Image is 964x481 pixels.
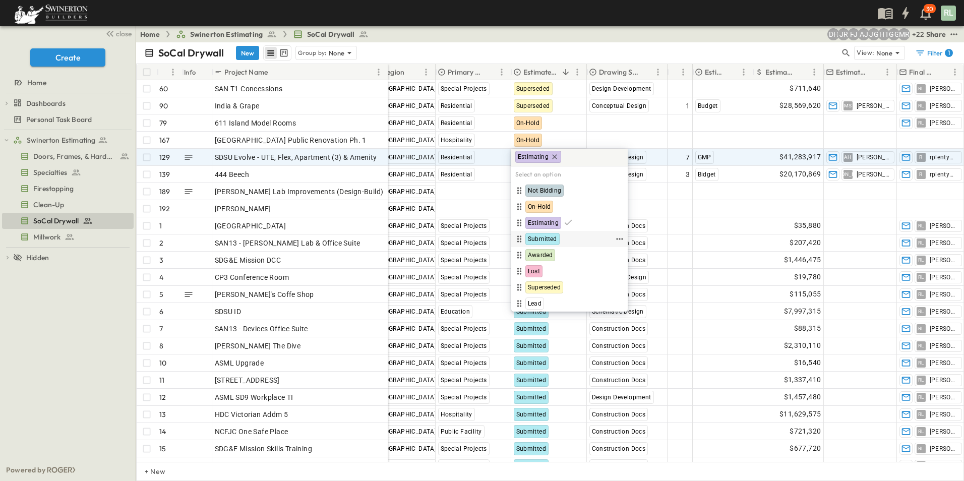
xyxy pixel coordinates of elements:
span: ASML Upgrade [215,358,264,368]
span: Clean-Up [33,200,64,210]
span: [GEOGRAPHIC_DATA] [375,394,437,401]
p: 192 [159,204,170,214]
p: 60 [159,84,168,94]
span: [GEOGRAPHIC_DATA] [375,291,437,298]
span: [PERSON_NAME] [930,445,957,453]
a: Specialties [2,165,132,179]
span: [PERSON_NAME] [857,170,890,178]
div: Submitted [513,233,614,245]
p: Estimate Amount [765,67,795,77]
p: 2 [159,238,163,248]
span: Construction Docs [592,411,646,418]
span: RL [918,225,924,226]
span: HDC Victorian Addm 5 [215,409,288,419]
span: rplentywou [930,153,957,161]
h6: Select an option [511,166,628,183]
p: View: [857,47,874,58]
p: 167 [159,135,170,145]
span: SAN13 - Devices Office Suite [215,324,308,334]
span: $677,720 [790,443,821,454]
span: SoCal Drywall [33,216,79,226]
span: [PERSON_NAME] [827,174,869,174]
span: 1 [686,101,690,111]
span: Millwork [33,232,61,242]
span: [PERSON_NAME] [930,119,957,127]
div: Filter [915,48,953,58]
span: Special Projects [441,325,487,332]
span: $207,420 [790,237,821,249]
button: test [948,28,960,40]
span: RL [918,328,924,329]
div: SoCal Drywalltest [2,213,134,229]
span: Residential [441,171,472,178]
span: Education [441,308,470,315]
span: [PERSON_NAME] [930,359,957,367]
span: Submitted [516,342,547,349]
p: 12 [159,392,166,402]
span: Submitted [516,325,547,332]
button: Menu [881,66,893,78]
span: [GEOGRAPHIC_DATA] [375,102,437,109]
span: Submitted [516,377,547,384]
span: [PERSON_NAME] [930,85,957,93]
span: Budget [698,102,718,109]
a: Swinerton Estimating [176,29,277,39]
p: 6 [159,307,163,317]
span: Residential [441,154,472,161]
p: 10 [159,358,166,368]
span: On-Hold [528,203,551,211]
span: MS [844,105,852,106]
div: Doors, Frames, & Hardwaretest [2,148,134,164]
span: [GEOGRAPHIC_DATA] [375,137,437,144]
button: Filter1 [911,46,956,60]
p: 79 [159,118,167,128]
span: 7 [686,152,690,162]
div: Awarded [513,249,626,261]
span: R [919,174,922,174]
span: [PERSON_NAME] [930,256,957,264]
span: [PERSON_NAME] [930,410,957,418]
span: CP3 Conference Room [215,272,289,282]
a: Home [2,76,132,90]
span: Hospitality [441,411,472,418]
div: Estimating [513,217,626,229]
div: Lost [513,265,626,277]
button: RL [940,5,957,22]
span: Personal Task Board [26,114,92,125]
span: Bidget [698,171,716,178]
button: Sort [270,67,281,78]
span: $721,320 [790,426,821,437]
span: Superseded [516,102,550,109]
span: GMP [698,154,711,161]
span: Superseded [528,283,561,291]
div: Haaris Tahmas (haaris.tahmas@swinerton.com) [878,28,890,40]
span: [PERSON_NAME] [930,102,957,110]
span: Residential [441,102,472,109]
span: Construction Docs [592,342,646,349]
p: 30 [926,5,933,13]
span: $2,310,110 [784,340,821,351]
span: Construction Docs [592,325,646,332]
div: Specialtiestest [2,164,134,181]
button: Menu [677,66,689,78]
span: 3 [686,169,690,179]
span: Construction Docs [592,428,646,435]
p: 1 [159,221,162,231]
span: SDG&E Mission Skills Training [215,444,313,454]
span: $88,315 [794,323,821,334]
div: Not Bidding [513,185,626,197]
div: Personal Task Boardtest [2,111,134,128]
button: Menu [652,66,664,78]
span: [GEOGRAPHIC_DATA] [375,342,437,349]
p: 8 [159,341,163,351]
span: [GEOGRAPHIC_DATA] [375,445,437,452]
span: [PERSON_NAME] [857,153,890,161]
span: $1,446,475 [784,254,821,266]
span: ASML SD9 Workplace TI [215,392,293,402]
p: Project Name [224,67,268,77]
span: India & Grape [215,101,260,111]
span: [GEOGRAPHIC_DATA] [375,325,437,332]
p: Drawing Status [599,67,639,77]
